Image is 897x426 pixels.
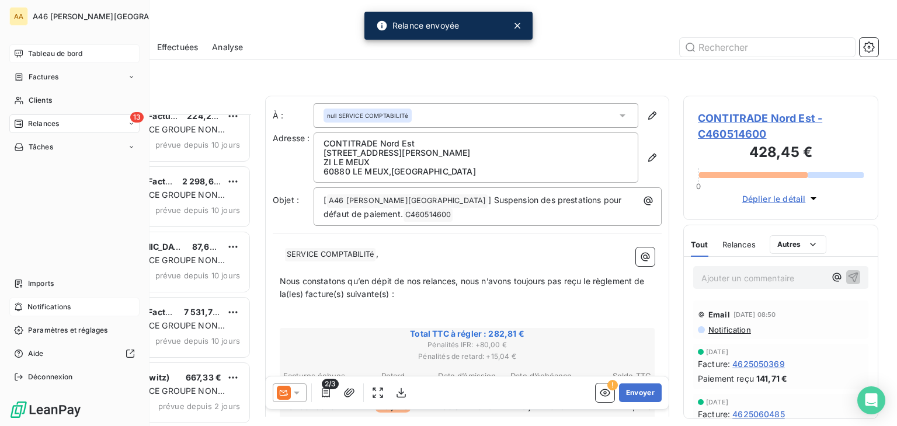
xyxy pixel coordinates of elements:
p: ZI LE MEUX [324,158,628,167]
th: Factures échues [283,370,356,382]
span: Total [583,417,653,426]
button: Autres [770,235,826,254]
span: Clients [29,95,52,106]
span: 2 298,60 € [182,176,227,186]
span: Déconnexion [28,372,73,382]
span: Aide [28,348,44,359]
span: Total TTC à régler : 282,81 € [281,328,653,340]
p: 60880 LE MEUX , [GEOGRAPHIC_DATA] [324,167,628,176]
span: [DATE] [706,399,728,406]
th: Solde TTC [579,370,652,382]
span: 13 [130,112,144,123]
span: [DATE] [706,348,728,355]
span: Tableau de bord [28,48,82,59]
div: Relance envoyée [376,15,459,36]
span: Objet : [273,195,299,205]
span: Notification [707,325,751,334]
div: AA [9,7,28,26]
span: PLAN DE RELANCE GROUPE NON AUTOMATIQUE [84,190,225,211]
span: [DATE] 08:50 [733,311,776,318]
span: Relances [28,118,59,129]
span: prévue depuis 10 jours [155,271,240,280]
span: prévue depuis 10 jours [155,205,240,215]
span: null SERVICE COMPTABILITé [327,111,408,120]
span: PLAN DE RELANCE GROUPE NON AUTOMATIQUE [84,124,225,146]
span: Effectuées [157,41,199,53]
span: 224,27 € [187,111,224,121]
label: À : [273,110,314,121]
span: CONTITRADE Nord Est - C460514600 [698,110,864,142]
span: PLAN DE RELANCE GROUPE NON AUTOMATIQUE [84,255,225,277]
span: Pénalités de retard : + 15,04 € [281,351,653,362]
span: PLAN DE RELANCE GROUPE NON AUTOMATIQUE [84,320,225,342]
span: C460514600 [404,208,453,222]
button: Envoyer [619,383,662,402]
span: Tâches [29,142,53,152]
span: Facture : [698,408,730,420]
th: Date d’échéance [505,370,578,382]
span: Facture : [698,358,730,370]
button: Déplier le détail [739,192,823,205]
span: Adresse : [273,133,310,143]
span: [ [324,195,326,205]
span: , [376,249,378,259]
span: PLAN DE RELANCE GROUPE NON AUTOMATIQUE [84,386,225,407]
span: 4625050369 [732,358,785,370]
span: Imports [28,278,54,289]
span: Nbr de factures [513,417,583,426]
span: prévue depuis 10 jours [155,336,240,345]
div: Open Intercom Messenger [857,386,885,414]
span: Pénalités IFR : + 80,00 € [281,340,653,350]
p: CONTITRADE Nord Est [324,139,628,148]
span: Paiement reçu [698,372,754,385]
th: Retard [357,370,430,382]
span: Relances [722,240,756,249]
span: Pénalités [281,417,513,426]
span: 0 [696,181,701,191]
th: Date d’émission [431,370,504,382]
span: Factures [29,72,58,82]
span: 7 531,79 € [184,307,226,317]
input: Rechercher [680,38,855,57]
span: 2/3 [322,379,339,389]
span: Email [708,310,730,319]
img: Logo LeanPay [9,400,82,419]
span: Tout [691,240,708,249]
span: A46 [PERSON_NAME][GEOGRAPHIC_DATA] [33,12,194,21]
div: grid [56,114,251,426]
span: Paramètres et réglages [28,325,107,336]
span: A46 [PERSON_NAME][GEOGRAPHIC_DATA] [327,194,488,208]
span: ] Suspension des prestations pour défaut de paiement. [324,195,624,219]
span: 4625060485 [732,408,785,420]
span: Déplier le détail [742,193,806,205]
span: prévue depuis 10 jours [155,140,240,149]
p: [STREET_ADDRESS][PERSON_NAME] [324,148,628,158]
span: Notifications [27,302,71,312]
span: prévue depuis 2 jours [158,401,240,411]
span: 667,33 € [186,372,221,382]
h3: 428,45 € [698,142,864,165]
span: Analyse [212,41,243,53]
span: Nous constatons qu’en dépit de nos relances, nous n’avons toujours pas reçu le règlement de la(le... [280,276,647,299]
span: 141,71 € [756,372,787,385]
span: 87,65 € [192,242,222,252]
a: Aide [9,344,140,363]
span: SERVICE COMPTABILITé [285,248,376,261]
